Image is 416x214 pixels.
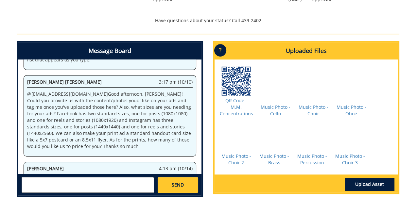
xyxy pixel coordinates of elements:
[18,42,201,59] h4: Message Board
[159,79,193,85] span: 3:17 pm (10/10)
[261,104,290,117] a: Music Photo - Cello
[27,91,193,150] p: @ [EMAIL_ADDRESS][DOMAIN_NAME] Good afternoon, [PERSON_NAME]! Could you provide us with the conte...
[297,153,327,166] a: Music Photo - Percussion
[22,177,154,193] textarea: messageToSend
[215,42,398,59] h4: Uploaded Files
[345,178,394,191] a: Upload Asset
[17,17,399,24] p: Have questions about your status? Call 439-2402
[299,104,328,117] a: Music Photo - Choir
[259,153,289,166] a: Music Photo - Brass
[221,153,251,166] a: Music Photo - Choir 2
[27,165,64,172] span: [PERSON_NAME]
[172,182,184,188] span: SEND
[337,104,366,117] a: Music Photo - Oboe
[220,97,253,117] a: QR Code - M.M. Concentrations
[335,153,365,166] a: Music Photo - Choir 3
[159,165,193,172] span: 4:13 pm (10/14)
[158,177,198,193] a: SEND
[214,44,226,57] p: ?
[27,79,102,85] span: [PERSON_NAME] [PERSON_NAME]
